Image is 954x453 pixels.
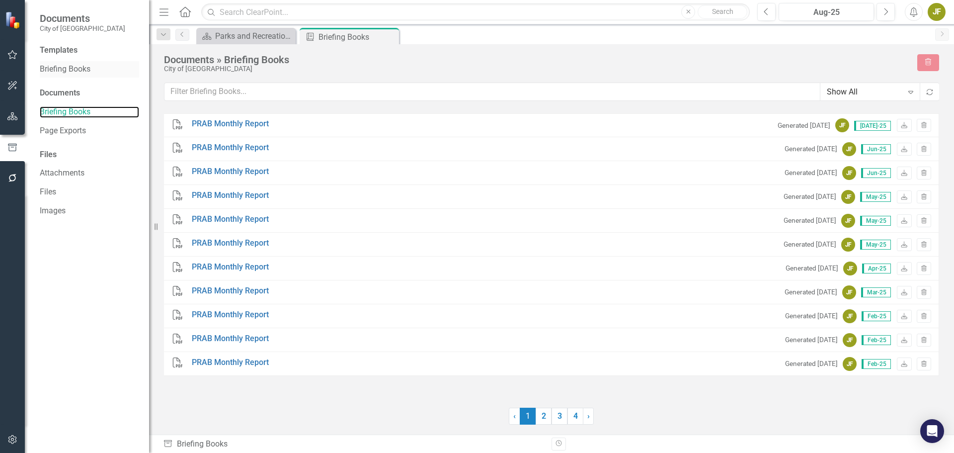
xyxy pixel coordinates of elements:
[192,262,269,273] a: PRAB Monthly Report
[843,333,857,347] div: JF
[862,359,891,369] span: Feb-25
[520,408,536,425] span: 1
[40,168,139,179] a: Attachments
[843,262,857,275] div: JF
[164,54,907,65] div: Documents » Briefing Books
[712,7,733,15] span: Search
[164,65,907,73] div: City of [GEOGRAPHIC_DATA]
[782,6,871,18] div: Aug-25
[861,144,891,154] span: Jun-25
[40,88,139,99] div: Documents
[841,238,855,252] div: JF
[785,359,838,368] small: Generated [DATE]
[779,3,874,21] button: Aug-25
[860,216,891,226] span: May-25
[192,333,269,345] a: PRAB Monthly Report
[567,408,583,425] a: 4
[40,24,125,32] small: City of [GEOGRAPHIC_DATA]
[40,12,125,24] span: Documents
[199,30,293,42] a: Parks and Recreation Welcome Page
[843,357,857,371] div: JF
[861,287,891,297] span: Mar-25
[192,214,269,225] a: PRAB Monthly Report
[192,285,269,297] a: PRAB Monthly Report
[841,214,855,228] div: JF
[862,264,891,273] span: Apr-25
[552,408,567,425] a: 3
[40,205,139,217] a: Images
[785,287,837,297] small: Generated [DATE]
[842,142,856,156] div: JF
[827,86,903,97] div: Show All
[192,309,269,321] a: PRAB Monthly Report
[201,3,750,21] input: Search ClearPoint...
[784,192,836,201] small: Generated [DATE]
[920,419,944,443] div: Open Intercom Messenger
[192,142,269,154] a: PRAB Monthly Report
[40,106,139,118] a: Briefing Books
[192,118,269,130] a: PRAB Monthly Report
[860,240,891,250] span: May-25
[5,11,22,29] img: ClearPoint Strategy
[784,240,836,249] small: Generated [DATE]
[698,5,747,19] button: Search
[163,439,544,450] div: Briefing Books
[192,357,269,368] a: PRAB Monthly Report
[40,64,139,75] a: Briefing Books
[192,238,269,249] a: PRAB Monthly Report
[587,411,590,421] span: ›
[928,3,946,21] button: JF
[785,144,837,154] small: Generated [DATE]
[861,168,891,178] span: Jun-25
[513,411,516,421] span: ‹
[843,309,857,323] div: JF
[854,121,891,131] span: [DATE]-25
[835,118,849,132] div: JF
[536,408,552,425] a: 2
[842,166,856,180] div: JF
[786,264,838,273] small: Generated [DATE]
[164,83,820,101] input: Filter Briefing Books...
[40,45,139,56] div: Templates
[215,30,293,42] div: Parks and Recreation Welcome Page
[784,216,836,225] small: Generated [DATE]
[785,168,837,178] small: Generated [DATE]
[862,335,891,345] span: Feb-25
[785,335,838,345] small: Generated [DATE]
[192,166,269,178] a: PRAB Monthly Report
[785,311,838,321] small: Generated [DATE]
[862,311,891,321] span: Feb-25
[841,190,855,204] div: JF
[778,121,830,130] small: Generated [DATE]
[842,285,856,299] div: JF
[40,149,139,161] div: Files
[860,192,891,202] span: May-25
[318,31,397,43] div: Briefing Books
[192,190,269,201] a: PRAB Monthly Report
[40,125,139,137] a: Page Exports
[40,186,139,198] a: Files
